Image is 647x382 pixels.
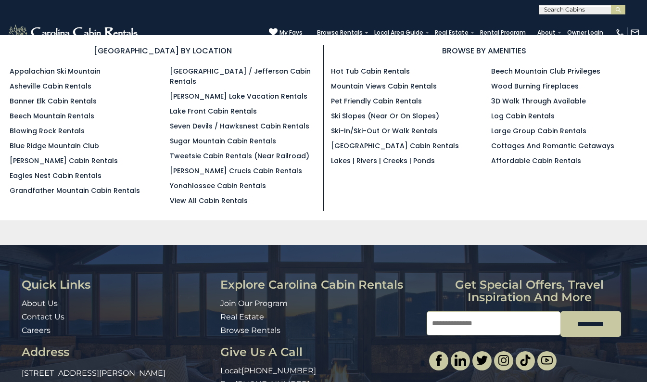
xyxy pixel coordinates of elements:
img: White-1-2.png [7,23,140,42]
a: My Favs [269,28,303,38]
img: twitter-single.svg [476,355,488,366]
img: linkedin-single.svg [455,355,466,366]
a: Contact Us [22,312,64,321]
h3: Get special offers, travel inspiration and more [427,279,633,304]
a: Beech Mountain Club Privileges [491,66,600,76]
a: Rental Program [475,26,531,39]
a: Hot Tub Cabin Rentals [331,66,410,76]
a: 3D Walk Through Available [491,96,586,106]
a: Owner Login [562,26,608,39]
a: [PERSON_NAME] Cabin Rentals [10,156,118,166]
a: Careers [22,326,51,335]
a: Local Area Guide [369,26,428,39]
a: Browse Rentals [312,26,368,39]
a: Affordable Cabin Rentals [491,156,581,166]
a: Lakes | Rivers | Creeks | Ponds [331,156,435,166]
a: About Us [22,299,58,308]
a: Grandfather Mountain Cabin Rentals [10,186,140,195]
a: Ski Slopes (Near or On Slopes) [331,111,439,121]
span: My Favs [279,28,303,37]
h3: Address [22,346,213,358]
a: Wood Burning Fireplaces [491,81,579,91]
a: [PERSON_NAME] Crucis Cabin Rentals [170,166,302,176]
a: Lake Front Cabin Rentals [170,106,257,116]
a: Ski-in/Ski-Out or Walk Rentals [331,126,438,136]
h3: [GEOGRAPHIC_DATA] BY LOCATION [10,45,316,57]
a: Cottages and Romantic Getaways [491,141,614,151]
a: Eagles Nest Cabin Rentals [10,171,101,180]
a: Real Estate [430,26,473,39]
a: [GEOGRAPHIC_DATA] Cabin Rentals [331,141,459,151]
img: facebook-single.svg [433,355,444,366]
img: instagram-single.svg [498,355,509,366]
a: Sugar Mountain Cabin Rentals [170,136,276,146]
a: Log Cabin Rentals [491,111,555,121]
a: Appalachian Ski Mountain [10,66,101,76]
a: Blue Ridge Mountain Club [10,141,99,151]
h3: Quick Links [22,279,213,291]
a: Tweetsie Cabin Rentals (Near Railroad) [170,151,309,161]
img: phone-regular-white.png [615,28,625,38]
a: About [533,26,560,39]
a: [GEOGRAPHIC_DATA] / Jefferson Cabin Rentals [170,66,311,86]
a: Join Our Program [220,299,288,308]
img: mail-regular-white.png [630,28,640,38]
h3: BROWSE BY AMENITIES [331,45,638,57]
a: [PERSON_NAME] Lake Vacation Rentals [170,91,307,101]
img: youtube-light.svg [541,355,553,366]
p: Local: [220,366,419,377]
a: Banner Elk Cabin Rentals [10,96,97,106]
a: Large Group Cabin Rentals [491,126,586,136]
h3: Explore Carolina Cabin Rentals [220,279,419,291]
a: Mountain Views Cabin Rentals [331,81,437,91]
a: Asheville Cabin Rentals [10,81,91,91]
a: Browse Rentals [220,326,280,335]
a: Seven Devils / Hawksnest Cabin Rentals [170,121,309,131]
a: Pet Friendly Cabin Rentals [331,96,422,106]
a: Beech Mountain Rentals [10,111,94,121]
h3: Give Us A Call [220,346,419,358]
img: tiktok.svg [520,355,531,366]
a: Real Estate [220,312,264,321]
a: [PHONE_NUMBER] [241,366,316,375]
a: Yonahlossee Cabin Rentals [170,181,266,191]
a: Blowing Rock Rentals [10,126,85,136]
a: View All Cabin Rentals [170,196,248,205]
